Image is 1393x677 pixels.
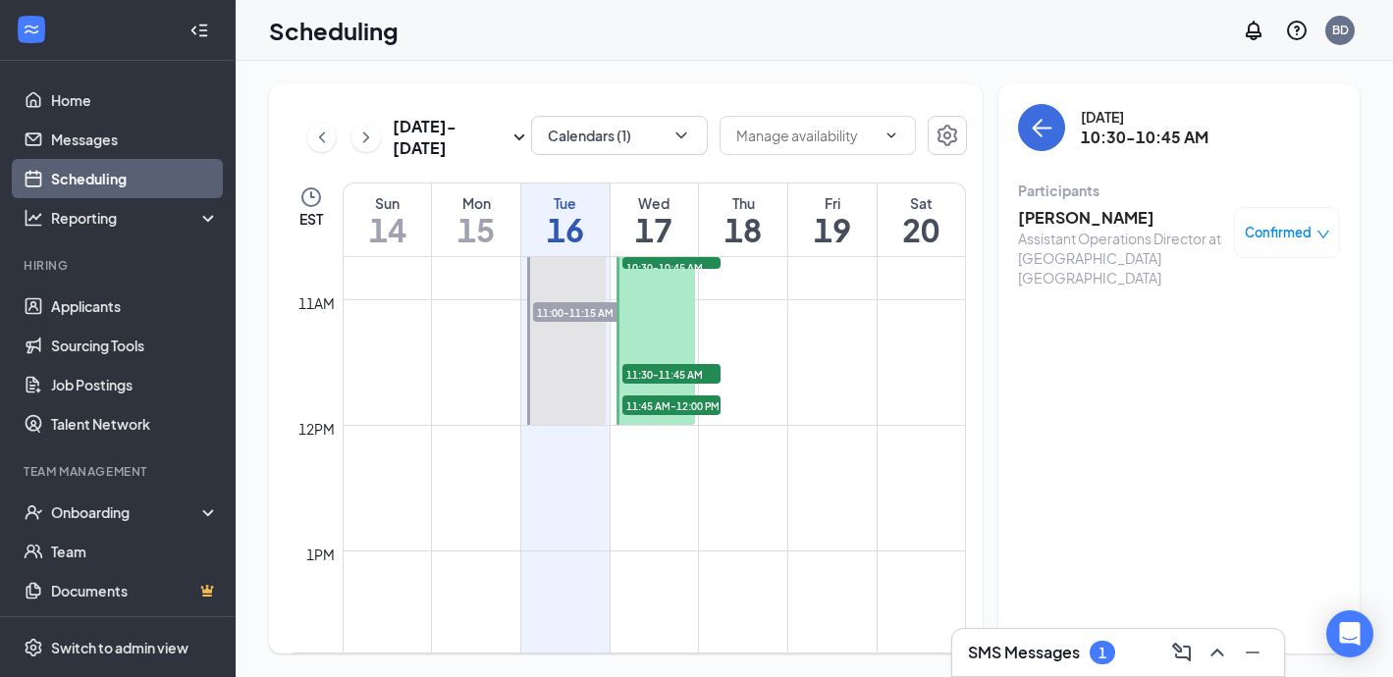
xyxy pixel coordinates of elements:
[295,292,339,314] div: 11am
[51,120,219,159] a: Messages
[24,257,215,274] div: Hiring
[432,183,520,256] a: September 15, 2025
[699,183,787,256] a: September 18, 2025
[1170,641,1194,664] svg: ComposeMessage
[393,116,508,159] h3: [DATE] - [DATE]
[508,126,531,149] svg: SmallChevronDown
[671,126,691,145] svg: ChevronDown
[51,326,219,365] a: Sourcing Tools
[51,208,220,228] div: Reporting
[699,213,787,246] h1: 18
[22,20,41,39] svg: WorkstreamLogo
[1081,107,1208,127] div: [DATE]
[1018,181,1340,200] div: Participants
[344,213,431,246] h1: 14
[51,404,219,443] a: Talent Network
[611,213,699,246] h1: 17
[51,286,219,326] a: Applicants
[1205,641,1229,664] svg: ChevronUp
[24,208,43,228] svg: Analysis
[1098,645,1106,661] div: 1
[312,126,332,149] svg: ChevronLeft
[295,418,339,440] div: 12pm
[611,193,699,213] div: Wed
[611,183,699,256] a: September 17, 2025
[1285,19,1309,42] svg: QuestionInfo
[1018,207,1224,229] h3: [PERSON_NAME]
[1081,127,1208,148] h3: 10:30-10:45 AM
[622,364,721,384] span: 11:30-11:45 AM
[51,365,219,404] a: Job Postings
[884,128,899,143] svg: ChevronDown
[51,532,219,571] a: Team
[432,213,520,246] h1: 15
[189,21,209,40] svg: Collapse
[24,463,215,480] div: Team Management
[269,14,399,47] h1: Scheduling
[788,213,877,246] h1: 19
[307,123,336,152] button: ChevronLeft
[1241,641,1264,664] svg: Minimize
[788,183,877,256] a: September 19, 2025
[936,124,959,147] svg: Settings
[1018,229,1224,287] div: Assistant Operations Director at [GEOGRAPHIC_DATA] [GEOGRAPHIC_DATA]
[622,395,721,415] span: 11:45 AM-12:00 PM
[533,302,631,322] span: 11:00-11:15 AM
[521,183,610,256] a: September 16, 2025
[521,193,610,213] div: Tue
[51,571,219,610] a: DocumentsCrown
[1245,223,1312,242] span: Confirmed
[928,116,967,159] a: Settings
[1242,19,1265,42] svg: Notifications
[736,125,876,146] input: Manage availability
[1316,228,1330,241] span: down
[1332,22,1349,38] div: BD
[299,185,323,209] svg: Clock
[878,213,965,246] h1: 20
[878,183,965,256] a: September 20, 2025
[24,638,43,657] svg: Settings
[521,213,610,246] h1: 16
[1166,637,1198,668] button: ComposeMessage
[968,642,1080,663] h3: SMS Messages
[1030,116,1053,139] svg: ArrowLeft
[344,193,431,213] div: Sun
[51,502,202,522] div: Onboarding
[1326,610,1373,657] div: Open Intercom Messenger
[928,116,967,155] button: Settings
[432,193,520,213] div: Mon
[622,257,721,277] span: 10:30-10:45 AM
[299,209,323,229] span: EST
[531,116,708,155] button: Calendars (1)ChevronDown
[699,193,787,213] div: Thu
[788,193,877,213] div: Fri
[356,126,376,149] svg: ChevronRight
[1018,104,1065,151] button: back-button
[51,638,188,657] div: Switch to admin view
[351,123,380,152] button: ChevronRight
[51,80,219,120] a: Home
[344,183,431,256] a: September 14, 2025
[51,159,219,198] a: Scheduling
[878,193,965,213] div: Sat
[1237,637,1268,668] button: Minimize
[51,610,219,650] a: SurveysCrown
[24,502,43,522] svg: UserCheck
[302,544,339,565] div: 1pm
[1202,637,1233,668] button: ChevronUp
